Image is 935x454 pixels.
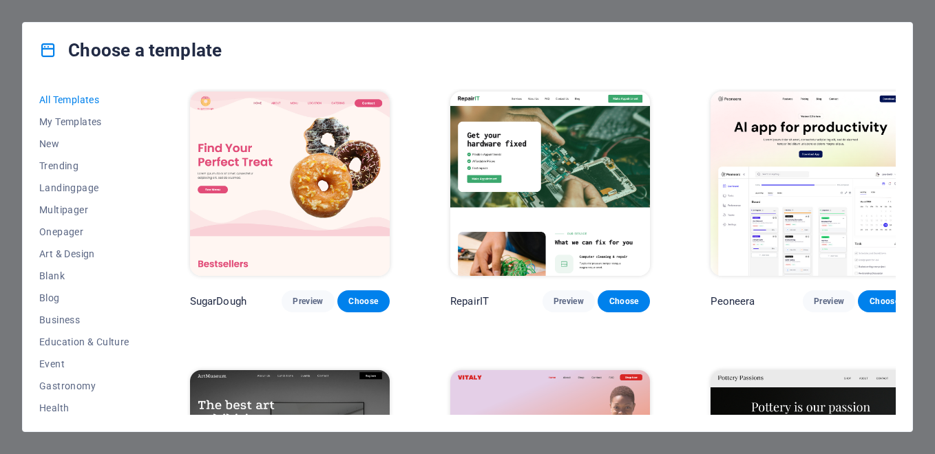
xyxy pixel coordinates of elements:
span: Landingpage [39,182,129,193]
button: Gastronomy [39,375,129,397]
button: Health [39,397,129,419]
span: Event [39,358,129,369]
span: Preview [814,296,844,307]
span: Art & Design [39,248,129,259]
span: Choose [348,296,379,307]
span: Education & Culture [39,336,129,347]
h4: Choose a template [39,39,222,61]
span: Choose [869,296,899,307]
button: Business [39,309,129,331]
span: Blank [39,270,129,281]
button: Landingpage [39,177,129,199]
button: Onepager [39,221,129,243]
span: Multipager [39,204,129,215]
button: Blog [39,287,129,309]
span: Onepager [39,226,129,237]
p: Peoneera [711,294,755,308]
span: Choose [609,296,639,307]
span: Business [39,314,129,325]
button: Preview [803,290,855,312]
span: Trending [39,160,129,171]
span: Preview [293,296,323,307]
button: Art & Design [39,243,129,265]
button: Trending [39,155,129,177]
img: RepairIT [450,91,650,276]
img: Peoneera [711,91,910,276]
button: Choose [598,290,650,312]
button: Choose [337,290,390,312]
span: Preview [554,296,584,307]
button: Choose [858,290,910,312]
button: Event [39,353,129,375]
button: My Templates [39,111,129,133]
span: All Templates [39,94,129,105]
span: Gastronomy [39,380,129,391]
p: RepairIT [450,294,489,308]
button: Education & Culture [39,331,129,353]
span: My Templates [39,116,129,127]
span: New [39,138,129,149]
img: SugarDough [190,91,390,276]
button: New [39,133,129,155]
p: SugarDough [190,294,246,308]
span: Health [39,402,129,413]
span: Blog [39,292,129,303]
button: Preview [282,290,334,312]
button: Blank [39,265,129,287]
button: Preview [543,290,595,312]
button: Multipager [39,199,129,221]
button: All Templates [39,89,129,111]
